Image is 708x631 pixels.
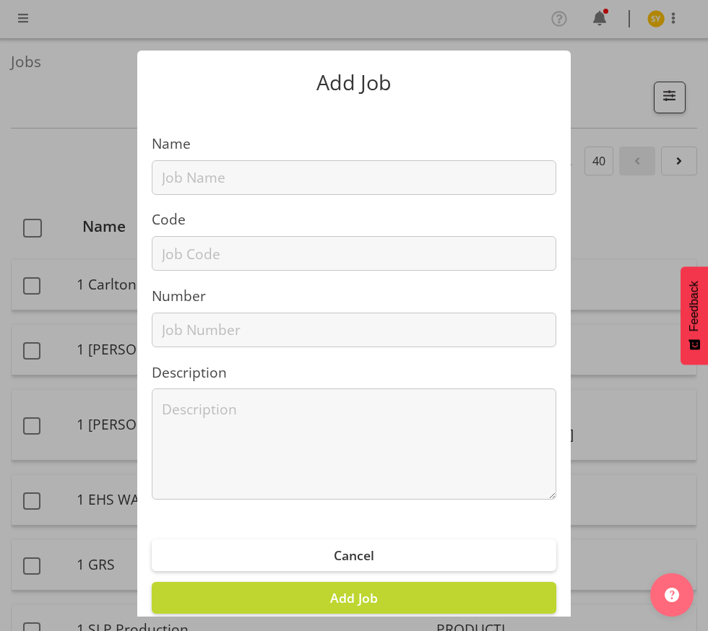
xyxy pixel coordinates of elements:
[688,281,701,331] span: Feedback
[152,539,556,571] button: Cancel
[152,313,556,347] input: Job Number
[152,362,556,383] label: Description
[334,547,374,564] span: Cancel
[330,589,378,606] span: Add Job
[681,266,708,365] button: Feedback - Show survey
[152,134,556,155] label: Name
[152,72,556,93] p: Add Job
[152,286,556,307] label: Number
[152,209,556,230] label: Code
[152,160,556,195] input: Job Name
[665,588,679,602] img: help-xxl-2.png
[152,236,556,271] input: Job Code
[152,582,556,614] button: Add Job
